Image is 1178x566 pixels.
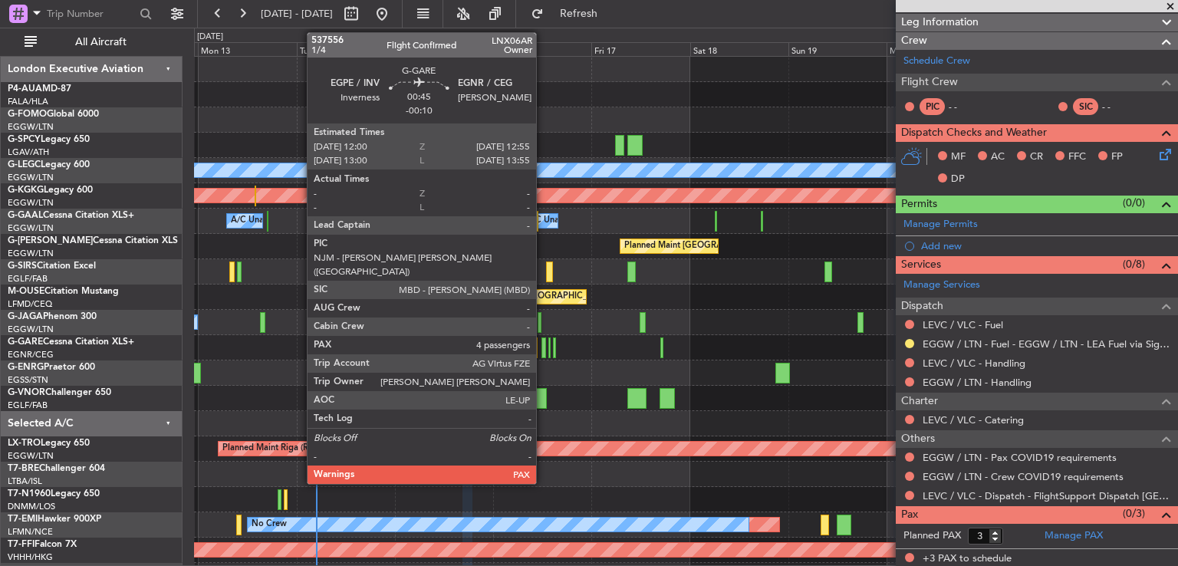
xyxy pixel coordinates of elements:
[8,324,54,335] a: EGGW/LTN
[903,278,980,293] a: Manage Services
[432,285,614,308] div: Planned Maint Cannes ([GEOGRAPHIC_DATA])
[222,437,337,460] div: Planned Maint Riga (Riga Intl)
[8,337,43,347] span: G-GARE
[8,121,54,133] a: EGGW/LTN
[901,74,958,91] span: Flight Crew
[920,98,945,115] div: PIC
[8,135,41,144] span: G-SPCY
[8,489,100,499] a: T7-N1960Legacy 650
[8,135,90,144] a: G-SPCYLegacy 650
[350,209,376,232] div: Owner
[493,42,591,56] div: Thu 16
[8,84,42,94] span: P4-AUA
[8,186,44,195] span: G-KGKG
[1123,256,1145,272] span: (0/8)
[524,2,616,26] button: Refresh
[8,374,48,386] a: EGSS/STN
[8,363,44,372] span: G-ENRG
[17,30,166,54] button: All Aircraft
[8,400,48,411] a: EGLF/FAB
[901,256,941,274] span: Services
[47,2,135,25] input: Trip Number
[1045,528,1103,544] a: Manage PAX
[903,528,961,544] label: Planned PAX
[198,42,296,56] div: Mon 13
[1068,150,1086,165] span: FFC
[1123,505,1145,522] span: (0/3)
[1030,150,1043,165] span: CR
[8,388,45,397] span: G-VNOR
[901,124,1047,142] span: Dispatch Checks and Weather
[8,337,134,347] a: G-GARECessna Citation XLS+
[8,110,47,119] span: G-FOMO
[8,172,54,183] a: EGGW/LTN
[923,376,1032,389] a: EGGW / LTN - Handling
[8,312,43,321] span: G-JAGA
[624,235,866,258] div: Planned Maint [GEOGRAPHIC_DATA] ([GEOGRAPHIC_DATA])
[901,298,943,315] span: Dispatch
[8,160,90,169] a: G-LEGCLegacy 600
[923,470,1124,483] a: EGGW / LTN - Crew COVID19 requirements
[923,337,1170,350] a: EGGW / LTN - Fuel - EGGW / LTN - LEA Fuel via Signature in EGGW
[591,42,689,56] div: Fri 17
[8,540,77,549] a: T7-FFIFalcon 7X
[923,318,1003,331] a: LEVC / VLC - Fuel
[8,363,95,372] a: G-ENRGPraetor 600
[8,388,111,397] a: G-VNORChallenger 650
[8,476,42,487] a: LTBA/ISL
[951,150,966,165] span: MF
[8,84,71,94] a: P4-AUAMD-87
[8,262,96,271] a: G-SIRSCitation Excel
[887,42,985,56] div: Mon 20
[8,450,54,462] a: EGGW/LTN
[1102,100,1137,114] div: - -
[8,464,39,473] span: T7-BRE
[526,209,590,232] div: A/C Unavailable
[788,42,887,56] div: Sun 19
[949,100,983,114] div: - -
[690,42,788,56] div: Sat 18
[8,439,41,448] span: LX-TRO
[8,464,105,473] a: T7-BREChallenger 604
[297,42,395,56] div: Tue 14
[921,239,1170,252] div: Add new
[8,197,54,209] a: EGGW/LTN
[901,430,935,448] span: Others
[923,357,1025,370] a: LEVC / VLC - Handling
[1111,150,1123,165] span: FP
[903,54,970,69] a: Schedule Crew
[8,186,93,195] a: G-KGKGLegacy 600
[231,209,294,232] div: A/C Unavailable
[8,287,44,296] span: M-OUSE
[8,515,38,524] span: T7-EMI
[951,172,965,187] span: DP
[8,211,134,220] a: G-GAALCessna Citation XLS+
[8,110,99,119] a: G-FOMOGlobal 6000
[8,211,43,220] span: G-GAAL
[8,236,178,245] a: G-[PERSON_NAME]Cessna Citation XLS
[8,287,119,296] a: M-OUSECitation Mustang
[8,222,54,234] a: EGGW/LTN
[903,217,978,232] a: Manage Permits
[8,273,48,285] a: EGLF/FAB
[901,32,927,50] span: Crew
[923,413,1024,426] a: LEVC / VLC - Catering
[8,501,55,512] a: DNMM/LOS
[547,8,611,19] span: Refresh
[901,506,918,524] span: Pax
[8,349,54,360] a: EGNR/CEG
[252,513,287,536] div: No Crew
[991,150,1005,165] span: AC
[923,451,1117,464] a: EGGW / LTN - Pax COVID19 requirements
[8,248,54,259] a: EGGW/LTN
[8,526,53,538] a: LFMN/NCE
[8,439,90,448] a: LX-TROLegacy 650
[901,14,979,31] span: Leg Information
[8,262,37,271] span: G-SIRS
[40,37,162,48] span: All Aircraft
[8,160,41,169] span: G-LEGC
[8,236,93,245] span: G-[PERSON_NAME]
[901,196,937,213] span: Permits
[8,96,48,107] a: FALA/HLA
[901,393,938,410] span: Charter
